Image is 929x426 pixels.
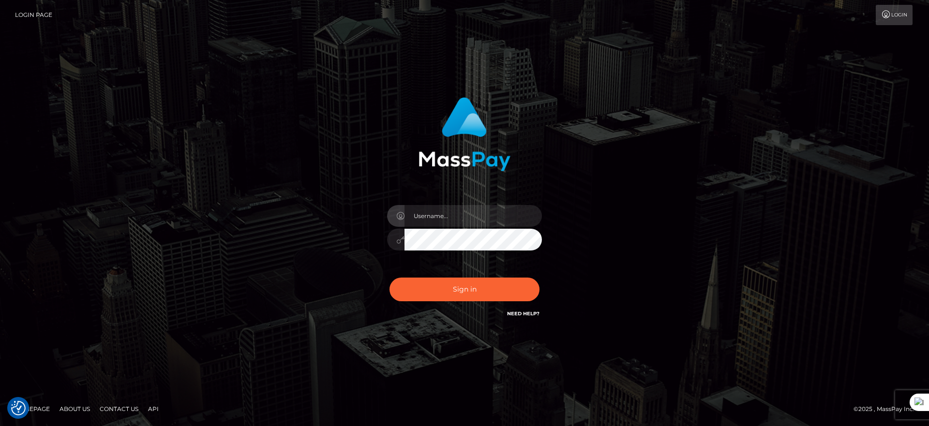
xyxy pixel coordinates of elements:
a: About Us [56,401,94,416]
input: Username... [405,205,542,227]
a: Homepage [11,401,54,416]
a: Need Help? [507,310,539,317]
img: MassPay Login [419,97,510,171]
div: © 2025 , MassPay Inc. [854,404,922,414]
a: Login [876,5,913,25]
button: Consent Preferences [11,401,26,415]
img: Revisit consent button [11,401,26,415]
button: Sign in [390,278,539,301]
a: Contact Us [96,401,142,416]
a: API [144,401,163,416]
a: Login Page [15,5,52,25]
